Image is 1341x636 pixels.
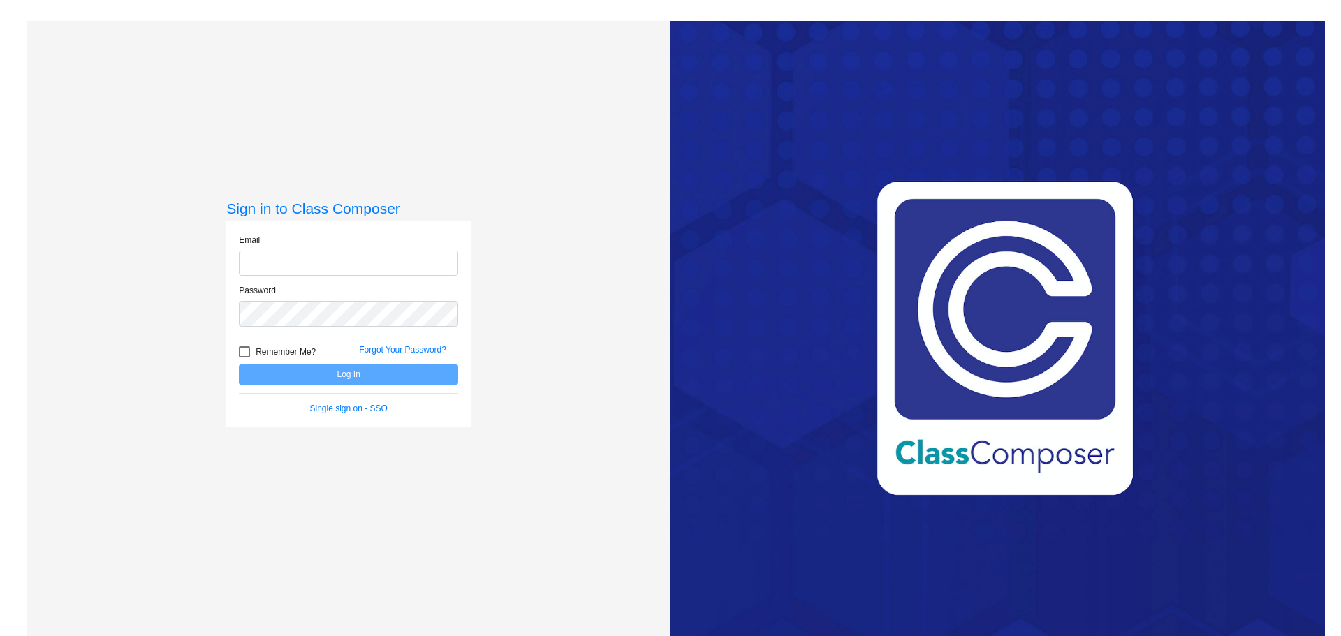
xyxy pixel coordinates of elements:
[239,364,458,385] button: Log In
[310,404,388,413] a: Single sign on - SSO
[359,345,446,355] a: Forgot Your Password?
[239,284,276,297] label: Password
[256,343,316,360] span: Remember Me?
[226,200,471,217] h3: Sign in to Class Composer
[239,234,260,246] label: Email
